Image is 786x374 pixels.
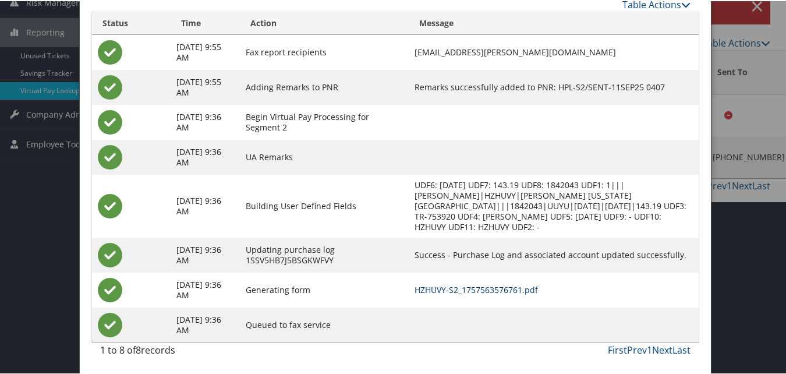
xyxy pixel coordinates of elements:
[136,343,141,355] span: 8
[240,139,409,174] td: UA Remarks
[240,306,409,341] td: Queued to fax service
[171,139,240,174] td: [DATE] 9:36 AM
[652,343,672,355] a: Next
[171,174,240,237] td: [DATE] 9:36 AM
[171,271,240,306] td: [DATE] 9:36 AM
[415,283,538,294] a: HZHUVY-S2_1757563576761.pdf
[240,174,409,237] td: Building User Defined Fields
[409,34,699,69] td: [EMAIL_ADDRESS][PERSON_NAME][DOMAIN_NAME]
[409,11,699,34] th: Message: activate to sort column ascending
[647,343,652,355] a: 1
[240,104,409,139] td: Begin Virtual Pay Processing for Segment 2
[409,237,699,271] td: Success - Purchase Log and associated account updated successfully.
[608,343,627,355] a: First
[171,237,240,271] td: [DATE] 9:36 AM
[240,34,409,69] td: Fax report recipients
[171,306,240,341] td: [DATE] 9:36 AM
[627,343,647,355] a: Prev
[240,237,409,271] td: Updating purchase log 1SSV5HB7J5BSGKWFVY
[100,342,235,362] div: 1 to 8 of records
[240,271,409,306] td: Generating form
[409,69,699,104] td: Remarks successfully added to PNR: HPL-S2/SENT-11SEP25 0407
[171,69,240,104] td: [DATE] 9:55 AM
[240,11,409,34] th: Action: activate to sort column ascending
[171,34,240,69] td: [DATE] 9:55 AM
[171,11,240,34] th: Time: activate to sort column ascending
[171,104,240,139] td: [DATE] 9:36 AM
[92,11,171,34] th: Status: activate to sort column ascending
[672,343,691,355] a: Last
[240,69,409,104] td: Adding Remarks to PNR
[409,174,699,237] td: UDF6: [DATE] UDF7: 143.19 UDF8: 1842043 UDF1: 1|||[PERSON_NAME]|HZHUVY|[PERSON_NAME] [US_STATE][G...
